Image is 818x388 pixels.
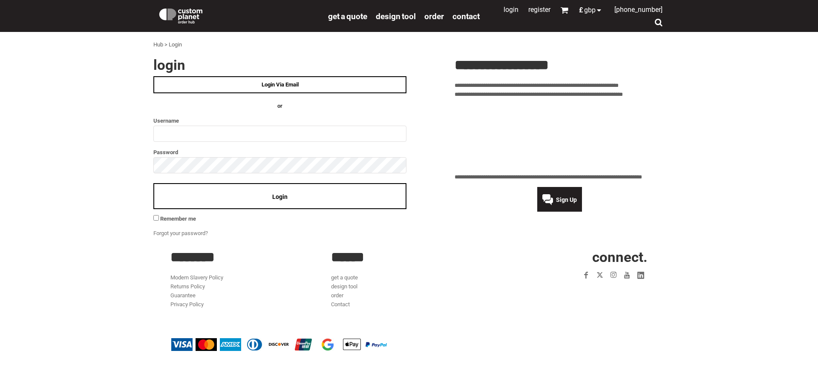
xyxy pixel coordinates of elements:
iframe: Customer reviews powered by Trustpilot [455,104,665,168]
div: Login [169,40,182,49]
span: £ [579,7,584,14]
img: Google Pay [317,338,338,351]
h2: Login [153,58,406,72]
label: Password [153,147,406,157]
label: Username [153,116,406,126]
a: Privacy Policy [170,301,204,308]
img: Mastercard [196,338,217,351]
img: Apple Pay [341,338,363,351]
span: Remember me [160,216,196,222]
a: Modern Slavery Policy [170,274,223,281]
span: Login Via Email [262,81,299,88]
a: get a quote [328,11,367,21]
span: Login [272,193,288,200]
img: Custom Planet [158,6,204,23]
img: Discover [268,338,290,351]
a: Hub [153,41,163,48]
a: design tool [331,283,357,290]
img: Diners Club [244,338,265,351]
iframe: Customer reviews powered by Trustpilot [530,287,648,297]
img: China UnionPay [293,338,314,351]
a: Guarantee [170,292,196,299]
a: get a quote [331,274,358,281]
span: GBP [584,7,596,14]
div: > [164,40,167,49]
a: Custom Planet [153,2,324,28]
h4: OR [153,102,406,111]
a: order [424,11,444,21]
a: Forgot your password? [153,230,208,236]
a: Returns Policy [170,283,205,290]
img: Visa [171,338,193,351]
a: Login Via Email [153,76,406,93]
a: Register [528,6,550,14]
a: Contact [452,11,480,21]
input: Remember me [153,215,159,221]
a: Login [504,6,518,14]
img: PayPal [366,342,387,347]
span: Sign Up [556,196,577,203]
a: Contact [331,301,350,308]
img: American Express [220,338,241,351]
a: design tool [376,11,416,21]
h2: CONNECT. [492,250,648,264]
span: [PHONE_NUMBER] [614,6,662,14]
a: order [331,292,343,299]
